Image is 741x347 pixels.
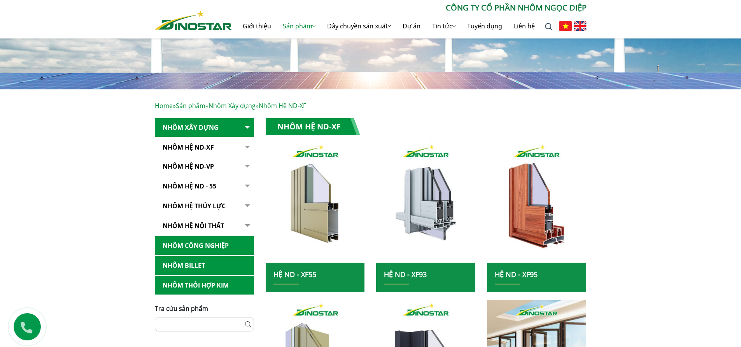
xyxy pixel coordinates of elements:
[384,270,427,279] a: Hệ ND - XF93
[273,270,316,279] a: Hệ ND - XF55
[176,101,205,110] a: Sản phẩm
[155,101,306,110] span: » » »
[155,138,254,157] a: Nhôm Hệ ND-XF
[155,157,254,176] a: Nhôm Hệ ND-VP
[266,118,360,135] h1: Nhôm Hệ ND-XF
[155,118,254,137] a: Nhôm Xây dựng
[155,101,173,110] a: Home
[376,141,475,263] img: nhom xay dung
[265,141,364,263] img: nhom xay dung
[545,23,553,31] img: search
[155,197,254,216] a: Nhôm hệ thủy lực
[277,14,321,38] a: Sản phẩm
[155,276,254,295] a: Nhôm Thỏi hợp kim
[155,177,254,196] a: NHÔM HỆ ND - 55
[495,270,538,279] a: Hệ ND - XF95
[208,101,256,110] a: Nhôm Xây dựng
[237,14,277,38] a: Giới thiệu
[155,304,208,313] span: Tra cứu sản phẩm
[461,14,508,38] a: Tuyển dụng
[426,14,461,38] a: Tin tức
[508,14,541,38] a: Liên hệ
[574,21,587,31] img: English
[266,141,365,263] a: nhom xay dung
[155,10,232,30] img: Nhôm Dinostar
[259,101,306,110] span: Nhôm Hệ ND-XF
[155,256,254,275] a: Nhôm Billet
[155,216,254,235] a: Nhôm hệ nội thất
[155,236,254,255] a: Nhôm Công nghiệp
[487,141,586,263] img: nhom xay dung
[321,14,397,38] a: Dây chuyền sản xuất
[559,21,572,31] img: Tiếng Việt
[397,14,426,38] a: Dự án
[232,2,587,14] p: CÔNG TY CỔ PHẦN NHÔM NGỌC DIỆP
